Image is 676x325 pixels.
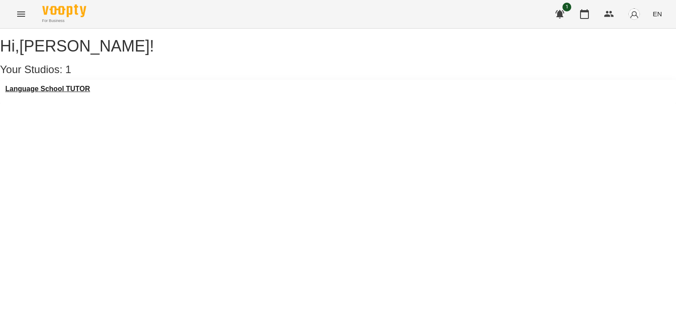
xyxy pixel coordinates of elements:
[562,3,571,11] span: 1
[42,18,86,24] span: For Business
[42,4,86,17] img: Voopty Logo
[649,6,665,22] button: EN
[66,63,71,75] span: 1
[653,9,662,18] span: EN
[628,8,640,20] img: avatar_s.png
[11,4,32,25] button: Menu
[5,85,90,93] a: Language School TUTOR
